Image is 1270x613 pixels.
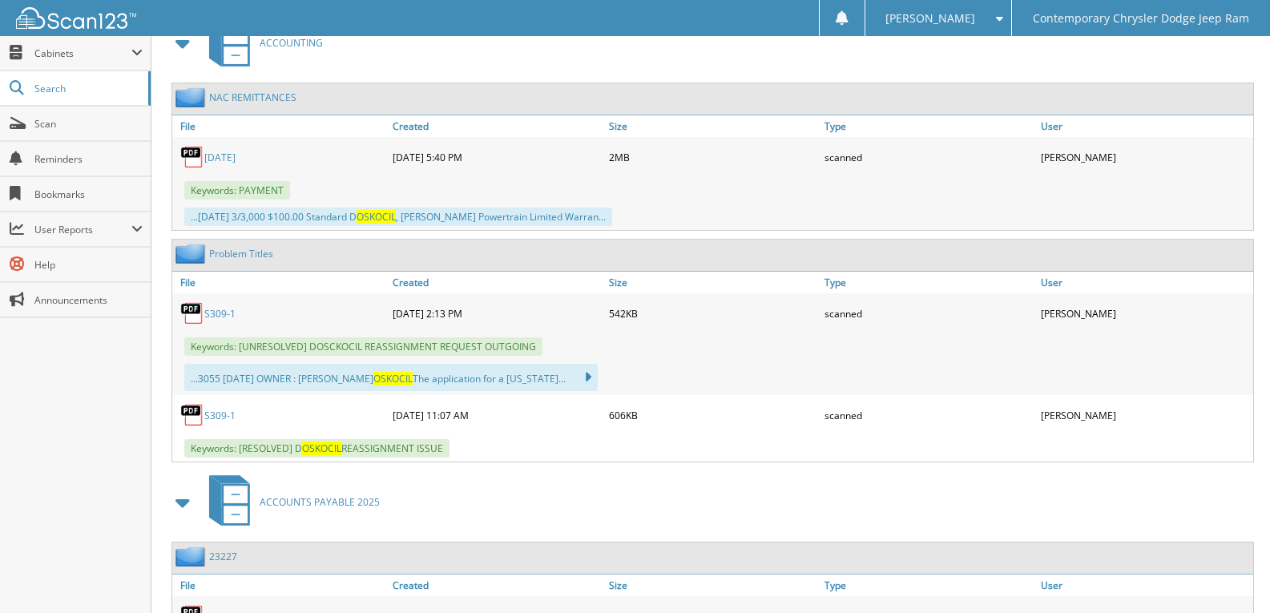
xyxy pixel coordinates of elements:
[209,91,296,104] a: NAC REMITTANCES
[1037,272,1253,293] a: User
[357,210,396,224] span: OSKOCIL
[34,117,143,131] span: Scan
[260,36,323,50] span: ACCOUNTING
[389,399,605,431] div: [DATE] 11:07 AM
[175,87,209,107] img: folder2.png
[1037,399,1253,431] div: [PERSON_NAME]
[34,82,140,95] span: Search
[204,307,236,321] a: S309-1
[184,364,598,391] div: ...3055 [DATE] OWNER : [PERSON_NAME] The application for a [US_STATE]...
[605,141,821,173] div: 2MB
[200,470,380,534] a: ACCOUNTS PAYABLE 2025
[16,7,136,29] img: scan123-logo-white.svg
[1190,536,1270,613] iframe: Chat Widget
[184,439,450,458] span: Keywords: [RESOLVED] D REASSIGNMENT ISSUE
[180,145,204,169] img: PDF.png
[34,293,143,307] span: Announcements
[605,115,821,137] a: Size
[172,115,389,137] a: File
[34,152,143,166] span: Reminders
[175,546,209,567] img: folder2.png
[605,272,821,293] a: Size
[1037,575,1253,596] a: User
[389,141,605,173] div: [DATE] 5:40 PM
[209,550,237,563] a: 23227
[820,272,1037,293] a: Type
[34,223,131,236] span: User Reports
[180,301,204,325] img: PDF.png
[172,272,389,293] a: File
[34,188,143,201] span: Bookmarks
[260,495,380,509] span: ACCOUNTS PAYABLE 2025
[175,244,209,264] img: folder2.png
[172,575,389,596] a: File
[209,247,273,260] a: Problem Titles
[184,208,612,226] div: ...[DATE] 3/3,000 $100.00 Standard D , [PERSON_NAME] Powertrain Limited Warran...
[820,141,1037,173] div: scanned
[204,151,236,164] a: [DATE]
[389,575,605,596] a: Created
[389,115,605,137] a: Created
[200,11,323,75] a: ACCOUNTING
[184,181,290,200] span: Keywords: PAYMENT
[605,575,821,596] a: Size
[180,403,204,427] img: PDF.png
[302,442,341,455] span: OSKOCIL
[34,258,143,272] span: Help
[389,297,605,329] div: [DATE] 2:13 PM
[605,297,821,329] div: 542KB
[885,14,975,23] span: [PERSON_NAME]
[605,399,821,431] div: 606KB
[820,115,1037,137] a: Type
[184,337,542,356] span: Keywords: [UNRESOLVED] DOSCKOCIL REASSIGNMENT REQUEST OUTGOING
[34,46,131,60] span: Cabinets
[820,399,1037,431] div: scanned
[820,297,1037,329] div: scanned
[1037,297,1253,329] div: [PERSON_NAME]
[1033,14,1249,23] span: Contemporary Chrysler Dodge Jeep Ram
[389,272,605,293] a: Created
[373,372,413,385] span: OSKOCIL
[820,575,1037,596] a: Type
[1037,115,1253,137] a: User
[1037,141,1253,173] div: [PERSON_NAME]
[204,409,236,422] a: S309-1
